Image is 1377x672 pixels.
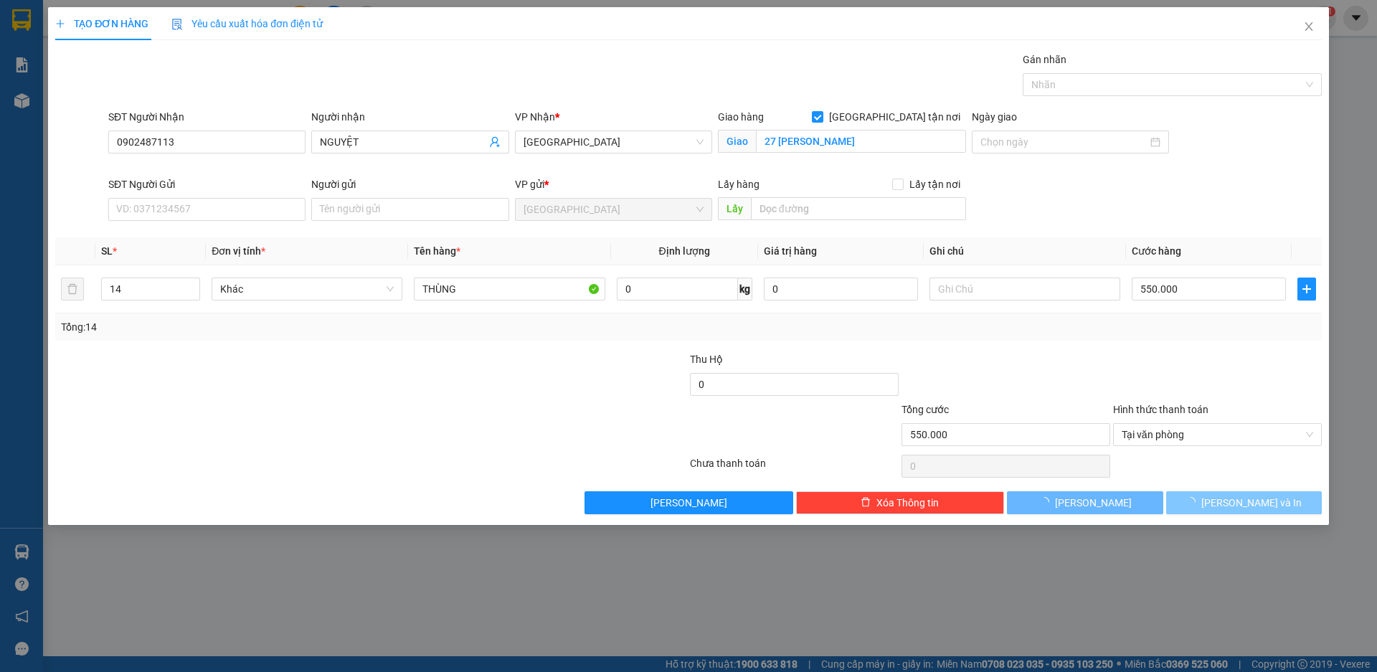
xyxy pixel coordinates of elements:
[515,111,555,123] span: VP Nhận
[1297,278,1316,300] button: plus
[12,12,34,27] span: Gửi:
[718,197,751,220] span: Lấy
[876,495,939,511] span: Xóa Thông tin
[61,278,84,300] button: delete
[929,278,1120,300] input: Ghi Chú
[168,12,202,27] span: Nhận:
[751,197,966,220] input: Dọc đường
[168,12,313,44] div: [GEOGRAPHIC_DATA]
[1055,495,1132,511] span: [PERSON_NAME]
[12,12,158,44] div: [GEOGRAPHIC_DATA]
[311,176,508,192] div: Người gửi
[171,18,323,29] span: Yêu cầu xuất hóa đơn điện tử
[311,109,508,125] div: Người nhận
[756,130,966,153] input: Giao tận nơi
[220,278,394,300] span: Khác
[1113,404,1208,415] label: Hình thức thanh toán
[171,19,183,30] img: icon
[823,109,966,125] span: [GEOGRAPHIC_DATA] tận nơi
[489,136,501,148] span: user-add
[414,245,460,257] span: Tên hàng
[1303,21,1315,32] span: close
[166,90,315,110] div: 50.000
[718,179,760,190] span: Lấy hàng
[1023,54,1066,65] label: Gán nhãn
[902,404,949,415] span: Tổng cước
[972,111,1017,123] label: Ngày giao
[659,245,710,257] span: Định lượng
[904,176,966,192] span: Lấy tận nơi
[515,176,712,192] div: VP gửi
[764,278,918,300] input: 0
[524,199,704,220] span: Đà Nẵng
[650,495,727,511] span: [PERSON_NAME]
[585,491,793,514] button: [PERSON_NAME]
[108,176,306,192] div: SĐT Người Gửi
[1039,497,1055,507] span: loading
[101,245,113,257] span: SL
[55,19,65,29] span: plus
[1007,491,1163,514] button: [PERSON_NAME]
[108,109,306,125] div: SĐT Người Nhận
[980,134,1147,150] input: Ngày giao
[61,319,531,335] div: Tổng: 14
[1166,491,1322,514] button: [PERSON_NAME] và In
[1122,424,1313,445] span: Tại văn phòng
[688,455,900,481] div: Chưa thanh toán
[168,62,313,82] div: 0398402138
[414,278,605,300] input: VD: Bàn, Ghế
[1186,497,1201,507] span: loading
[212,245,265,257] span: Đơn vị tính
[738,278,752,300] span: kg
[168,44,313,62] div: [PERSON_NAME]
[924,237,1126,265] th: Ghi chú
[764,245,817,257] span: Giá trị hàng
[718,111,764,123] span: Giao hàng
[1201,495,1302,511] span: [PERSON_NAME] và In
[1132,245,1181,257] span: Cước hàng
[1298,283,1315,295] span: plus
[861,497,871,508] span: delete
[796,491,1005,514] button: deleteXóa Thông tin
[55,18,148,29] span: TẠO ĐƠN HÀNG
[1289,7,1329,47] button: Close
[690,354,723,365] span: Thu Hộ
[718,130,756,153] span: Giao
[524,131,704,153] span: Đà Lạt
[166,94,186,109] span: CC :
